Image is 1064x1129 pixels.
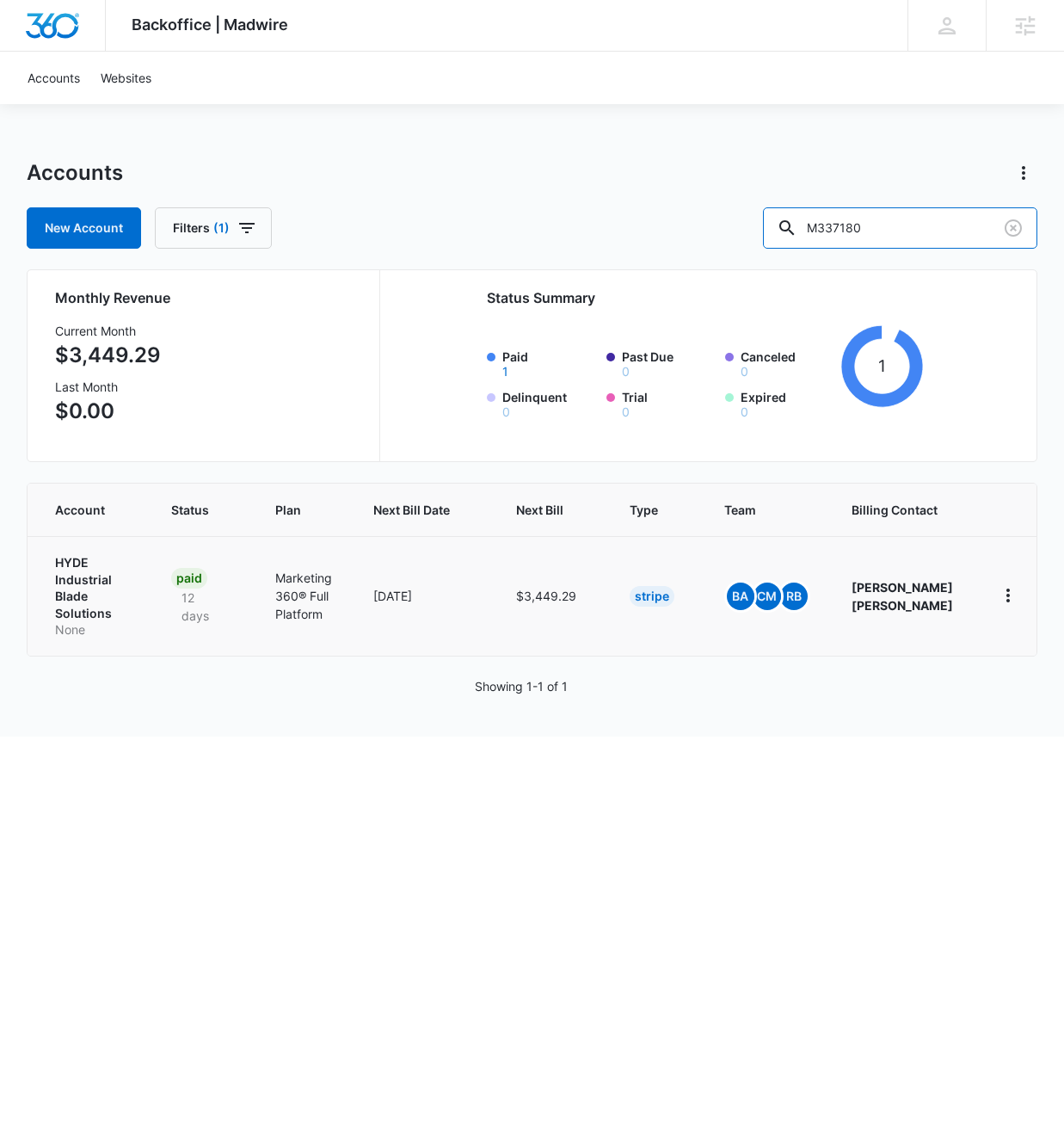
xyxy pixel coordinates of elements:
[780,583,808,610] span: RB
[487,287,923,308] h2: Status Summary
[171,501,209,519] span: Status
[275,569,332,623] p: Marketing 360® Full Platform
[502,388,595,418] label: Delinquent
[171,568,207,589] div: Paid
[516,501,563,519] span: Next Bill
[999,214,1027,242] button: Clear
[502,366,508,378] button: Paid
[753,583,781,610] span: CM
[55,501,105,519] span: Account
[55,287,359,308] h2: Monthly Revenue
[878,356,886,377] tspan: 1
[27,160,123,186] h1: Accounts
[213,222,230,234] span: (1)
[1010,159,1037,187] button: Actions
[502,348,595,378] label: Paid
[17,52,90,104] a: Accounts
[275,501,332,519] span: Plan
[852,501,953,519] span: Billing Contact
[55,378,161,396] h3: Last Month
[171,589,234,625] p: 12 days
[727,583,754,610] span: BA
[630,586,674,607] div: Stripe
[622,348,715,378] label: Past Due
[475,677,568,695] p: Showing 1-1 of 1
[353,536,495,656] td: [DATE]
[994,582,1022,609] button: home
[373,501,450,519] span: Next Bill Date
[55,621,130,639] p: None
[27,207,141,249] a: New Account
[55,340,161,371] p: $3,449.29
[630,501,658,519] span: Type
[55,554,130,621] p: HYDE Industrial Blade Solutions
[741,388,833,418] label: Expired
[852,580,953,613] strong: [PERSON_NAME] [PERSON_NAME]
[495,536,609,656] td: $3,449.29
[90,52,162,104] a: Websites
[132,15,288,34] span: Backoffice | Madwire
[741,348,833,378] label: Canceled
[622,388,715,418] label: Trial
[55,396,161,427] p: $0.00
[55,322,161,340] h3: Current Month
[763,207,1037,249] input: Search
[155,207,272,249] button: Filters(1)
[724,501,785,519] span: Team
[55,554,130,639] a: HYDE Industrial Blade SolutionsNone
